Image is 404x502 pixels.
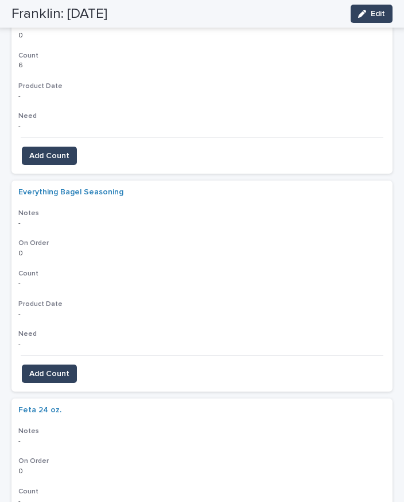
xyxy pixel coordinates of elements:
[18,247,25,258] p: 0
[18,187,123,197] a: Everything Bagel Seasoning
[18,435,23,445] p: -
[29,368,69,380] span: Add Count
[18,92,219,100] p: -
[18,465,25,476] p: 0
[371,10,385,18] span: Edit
[18,209,386,218] h3: Notes
[18,120,23,131] p: -
[18,239,386,248] h3: On Order
[29,150,69,162] span: Add Count
[18,51,386,60] h3: Count
[18,405,61,415] a: Feta 24 oz.
[18,217,23,227] p: -
[22,365,77,383] button: Add Count
[18,112,386,121] h3: Need
[11,6,107,22] h2: Franklin: [DATE]
[351,5,393,23] button: Edit
[18,329,386,339] h3: Need
[18,338,23,348] p: -
[22,147,77,165] button: Add Count
[18,29,25,40] p: 0
[18,277,23,288] p: -
[18,300,386,309] h3: Product Date
[11,181,393,392] a: Everything Bagel Seasoning Notes-- On Order00 Count-- Product Date-Need-- Add Count
[18,487,386,496] h3: Count
[18,427,386,436] h3: Notes
[18,59,25,70] p: 6
[18,269,386,278] h3: Count
[18,310,219,318] p: -
[18,457,386,466] h3: On Order
[18,82,386,91] h3: Product Date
